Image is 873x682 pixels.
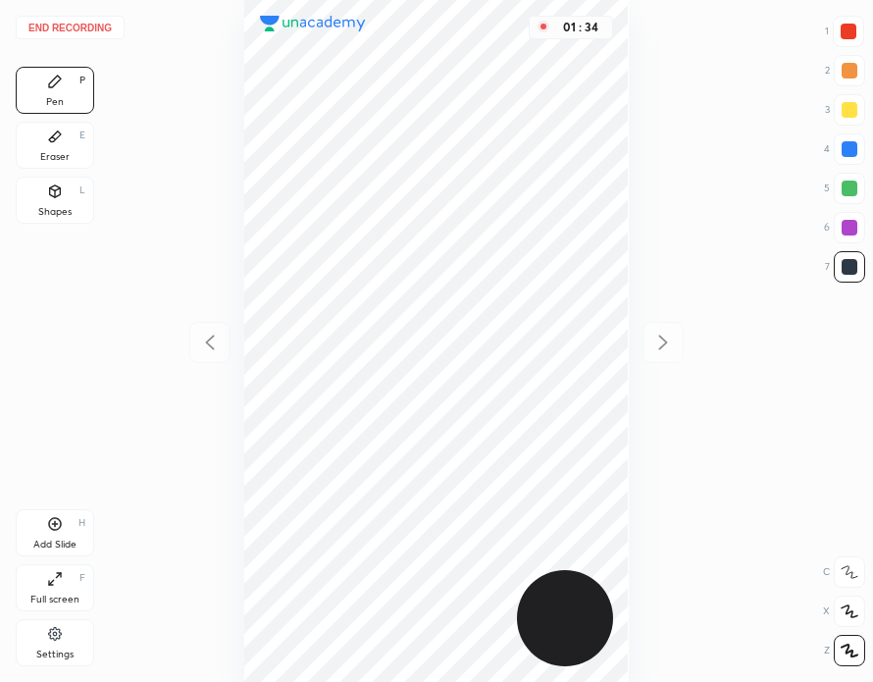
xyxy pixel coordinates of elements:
[825,94,865,126] div: 3
[79,573,85,583] div: F
[78,518,85,528] div: H
[40,152,70,162] div: Eraser
[36,650,74,659] div: Settings
[824,173,865,204] div: 5
[824,635,865,666] div: Z
[79,131,85,140] div: E
[824,133,865,165] div: 4
[557,21,604,34] div: 01 : 34
[79,76,85,85] div: P
[46,97,64,107] div: Pen
[825,55,865,86] div: 2
[30,595,79,604] div: Full screen
[824,212,865,243] div: 6
[823,596,865,627] div: X
[33,540,77,550] div: Add Slide
[823,556,865,588] div: C
[825,251,865,283] div: 7
[79,185,85,195] div: L
[825,16,864,47] div: 1
[16,16,125,39] button: End recording
[260,16,366,31] img: logo.38c385cc.svg
[38,207,72,217] div: Shapes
